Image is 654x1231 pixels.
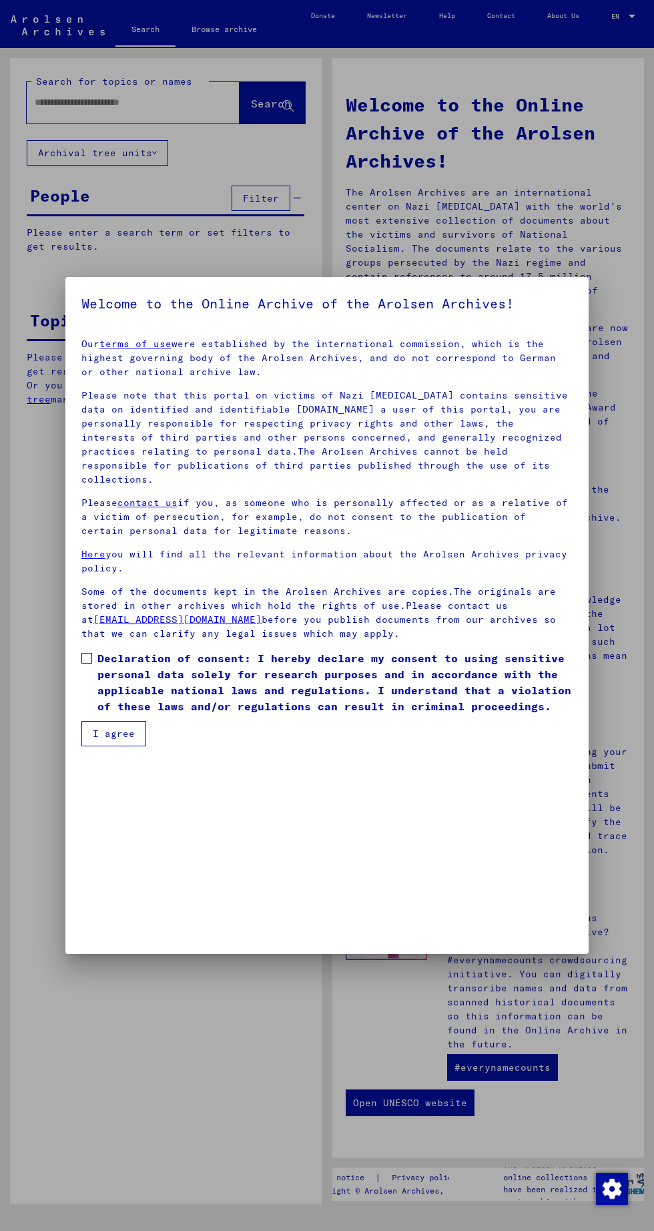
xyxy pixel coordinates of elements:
[99,338,172,350] a: terms of use
[97,650,573,714] span: Declaration of consent: I hereby declare my consent to using sensitive personal data solely for r...
[81,548,105,560] a: Here
[81,337,573,379] p: Our were established by the international commission, which is the highest governing body of the ...
[93,613,262,626] a: [EMAIL_ADDRESS][DOMAIN_NAME]
[81,496,573,538] p: Please if you, as someone who is personally affected or as a relative of a victim of persecution,...
[596,1173,628,1205] img: Change consent
[81,721,146,746] button: I agree
[81,547,573,575] p: you will find all the relevant information about the Arolsen Archives privacy policy.
[81,389,573,487] p: Please note that this portal on victims of Nazi [MEDICAL_DATA] contains sensitive data on identif...
[117,497,178,509] a: contact us
[81,585,573,641] p: Some of the documents kept in the Arolsen Archives are copies.The originals are stored in other a...
[81,293,573,314] h5: Welcome to the Online Archive of the Arolsen Archives!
